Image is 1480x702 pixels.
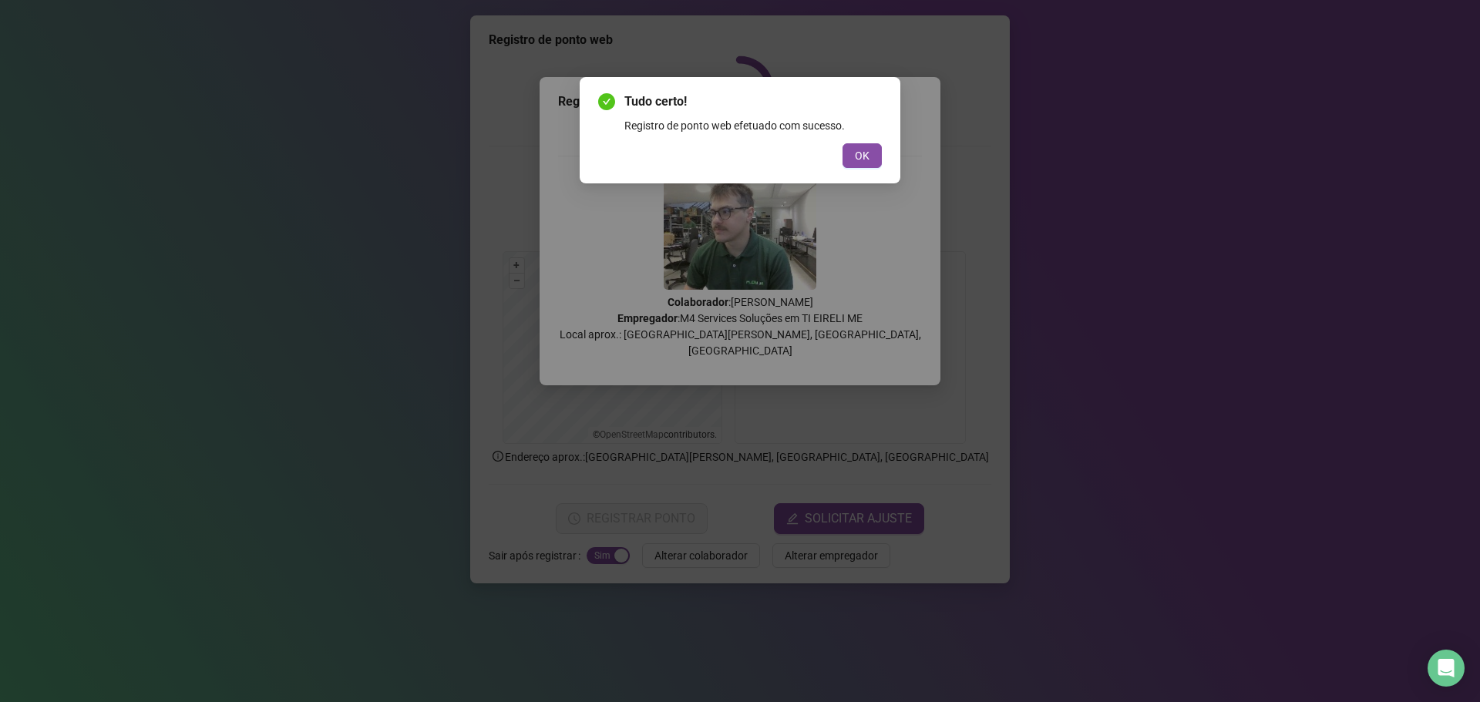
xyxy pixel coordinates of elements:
span: check-circle [598,93,615,110]
span: OK [855,147,869,164]
div: Registro de ponto web efetuado com sucesso. [624,117,882,134]
span: Tudo certo! [624,92,882,111]
div: Open Intercom Messenger [1428,650,1465,687]
button: OK [843,143,882,168]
